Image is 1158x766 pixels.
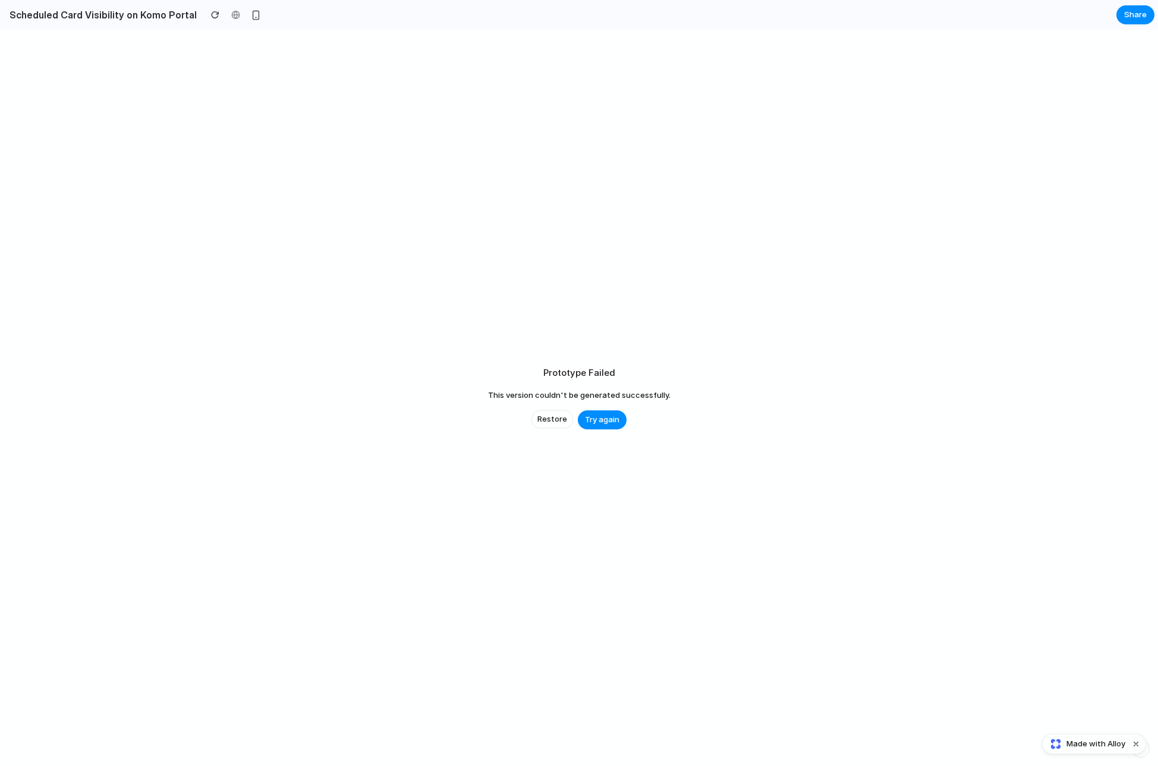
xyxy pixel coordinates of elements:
[1129,737,1143,751] button: Dismiss watermark
[488,390,671,401] span: This version couldn't be generated successfully.
[585,414,619,426] span: Try again
[1124,9,1147,21] span: Share
[531,410,573,428] button: Restore
[1043,738,1126,750] a: Made with Alloy
[578,410,627,429] button: Try again
[5,8,197,22] h2: Scheduled Card Visibility on Komo Portal
[1066,738,1125,750] span: Made with Alloy
[537,413,567,425] span: Restore
[543,366,615,380] h2: Prototype Failed
[1116,5,1154,24] button: Share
